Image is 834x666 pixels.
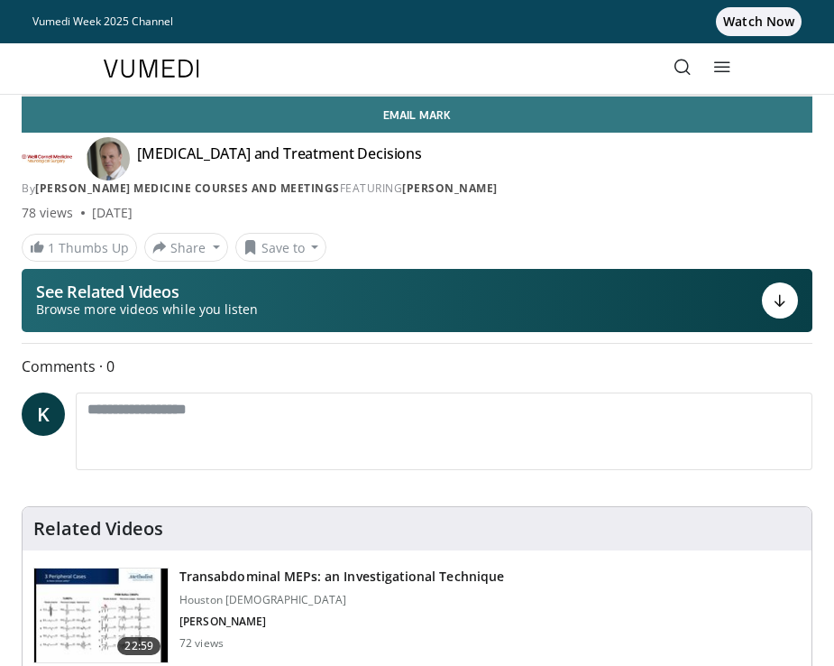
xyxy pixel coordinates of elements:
[179,568,504,586] h3: Transabdominal MEPs: an Investigational Technique
[144,233,228,262] button: Share
[87,137,130,180] img: Avatar
[22,269,812,332] button: See Related Videos Browse more videos while you listen
[92,204,133,222] div: [DATE]
[22,97,812,133] a: Email Mark
[33,518,163,540] h4: Related Videos
[104,60,199,78] img: VuMedi Logo
[179,615,504,629] p: [PERSON_NAME]
[22,355,812,378] span: Comments 0
[36,301,258,319] span: Browse more videos while you listen
[179,636,224,651] p: 72 views
[33,568,801,663] a: 22:59 Transabdominal MEPs: an Investigational Technique Houston [DEMOGRAPHIC_DATA] [PERSON_NAME] ...
[34,569,168,662] img: 1a318922-2e81-4474-bd2b-9f1cef381d3f.150x105_q85_crop-smart_upscale.jpg
[137,144,422,173] h4: [MEDICAL_DATA] and Treatment Decisions
[235,233,327,262] button: Save to
[22,234,137,262] a: 1 Thumbs Up
[22,144,72,173] img: Weill Cornell Medicine Courses and Meetings
[22,204,74,222] span: 78 views
[22,393,65,436] a: K
[36,282,258,301] p: See Related Videos
[35,180,340,196] a: [PERSON_NAME] Medicine Courses and Meetings
[716,7,802,36] span: Watch Now
[22,180,812,197] div: By FEATURING
[117,637,160,655] span: 22:59
[32,7,802,36] a: Vumedi Week 2025 ChannelWatch Now
[48,239,55,256] span: 1
[179,593,504,607] p: Houston [DEMOGRAPHIC_DATA]
[402,180,498,196] a: [PERSON_NAME]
